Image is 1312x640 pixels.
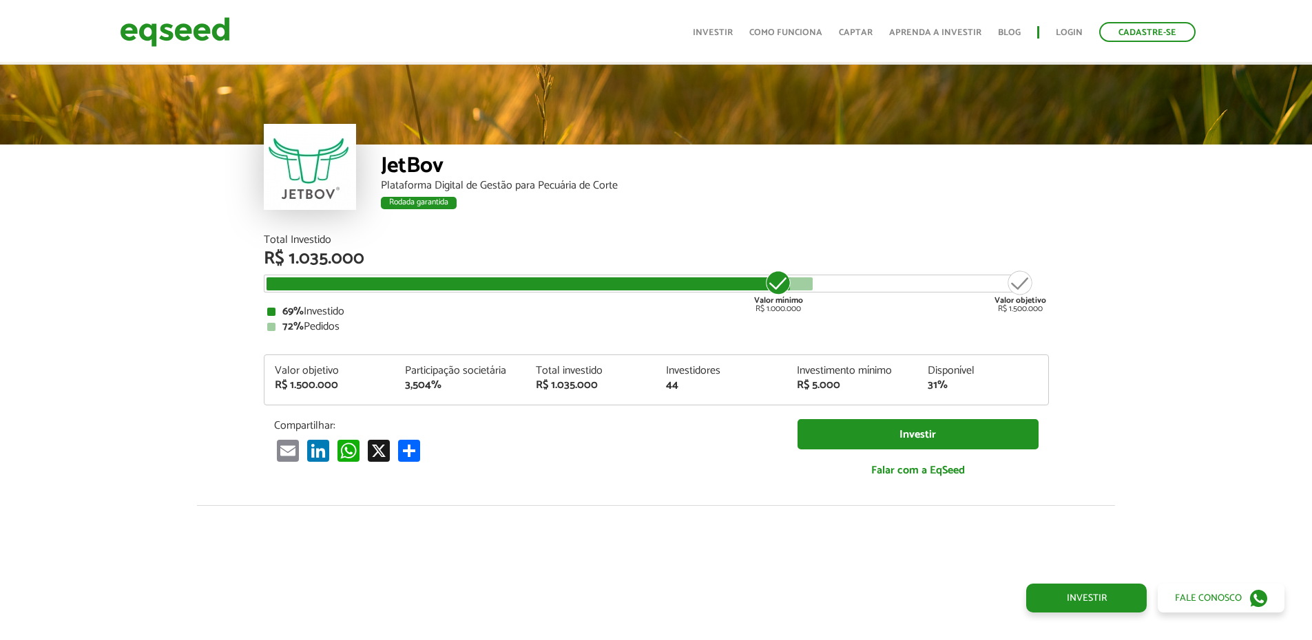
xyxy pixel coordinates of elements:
[275,380,385,391] div: R$ 1.500.000
[797,380,907,391] div: R$ 5.000
[267,321,1045,332] div: Pedidos
[928,365,1038,376] div: Disponível
[749,28,822,37] a: Como funciona
[1026,584,1147,612] a: Investir
[381,197,457,209] div: Rodada garantida
[797,365,907,376] div: Investimento mínimo
[1099,22,1196,42] a: Cadastre-se
[536,365,646,376] div: Total investido
[536,380,646,391] div: R$ 1.035.000
[335,439,362,462] a: WhatsApp
[405,380,515,391] div: 3,504%
[928,380,1038,391] div: 31%
[666,380,776,391] div: 44
[1158,584,1284,612] a: Fale conosco
[274,419,777,432] p: Compartilhar:
[998,28,1021,37] a: Blog
[995,294,1046,307] strong: Valor objetivo
[1056,28,1083,37] a: Login
[753,269,804,313] div: R$ 1.000.000
[798,419,1039,450] a: Investir
[264,235,1049,246] div: Total Investido
[275,365,385,376] div: Valor objetivo
[693,28,733,37] a: Investir
[839,28,873,37] a: Captar
[395,439,423,462] a: Compartilhar
[365,439,393,462] a: X
[120,14,230,50] img: EqSeed
[304,439,332,462] a: LinkedIn
[995,269,1046,313] div: R$ 1.500.000
[798,456,1039,484] a: Falar com a EqSeed
[274,439,302,462] a: Email
[264,250,1049,268] div: R$ 1.035.000
[282,302,304,321] strong: 69%
[267,306,1045,317] div: Investido
[754,294,803,307] strong: Valor mínimo
[282,317,304,336] strong: 72%
[381,155,1049,180] div: JetBov
[405,365,515,376] div: Participação societária
[889,28,981,37] a: Aprenda a investir
[666,365,776,376] div: Investidores
[381,180,1049,191] div: Plataforma Digital de Gestão para Pecuária de Corte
